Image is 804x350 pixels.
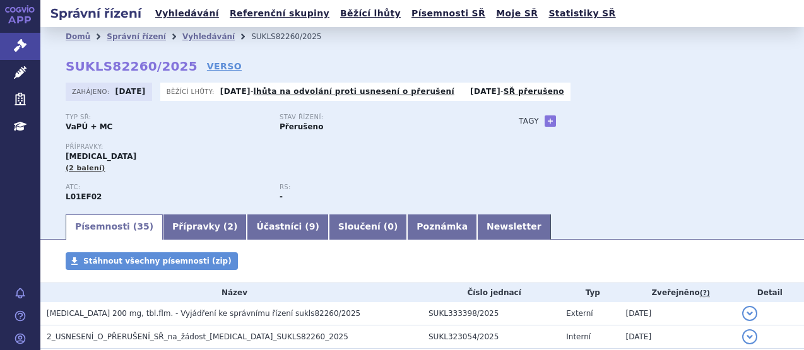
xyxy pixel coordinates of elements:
[151,5,223,22] a: Vyhledávání
[280,122,323,131] strong: Přerušeno
[226,5,333,22] a: Referenční skupiny
[736,283,804,302] th: Detail
[309,221,316,231] span: 9
[66,192,102,201] strong: RIBOCIKLIB
[742,306,757,321] button: detail
[72,86,112,96] span: Zahájeno:
[504,87,564,96] a: SŘ přerušeno
[66,214,163,240] a: Písemnosti (35)
[227,221,234,231] span: 2
[66,152,136,161] span: [MEDICAL_DATA]
[220,87,251,96] strong: [DATE]
[407,214,477,240] a: Poznámka
[545,5,619,22] a: Statistiky SŘ
[220,86,454,96] p: -
[251,27,338,46] li: SUKLS82260/2025
[545,115,556,127] a: +
[519,114,539,129] h3: Tagy
[422,325,560,349] td: SUKL323054/2025
[182,32,235,41] a: Vyhledávání
[742,329,757,344] button: detail
[408,5,489,22] a: Písemnosti SŘ
[620,325,736,349] td: [DATE]
[422,283,560,302] th: Číslo jednací
[566,332,591,341] span: Interní
[207,60,242,73] a: VERSO
[167,86,217,96] span: Běžící lhůty:
[560,283,619,302] th: Typ
[329,214,407,240] a: Sloučení (0)
[66,32,90,41] a: Domů
[422,302,560,325] td: SUKL333398/2025
[66,122,112,131] strong: VaPÚ + MC
[66,184,267,191] p: ATC:
[620,283,736,302] th: Zveřejněno
[336,5,405,22] a: Běžící lhůty
[47,332,348,341] span: 2_USNESENÍ_O_PŘERUŠENÍ_SŘ_na_žádost_KISQALI_SUKLS82260_2025
[620,302,736,325] td: [DATE]
[66,252,238,270] a: Stáhnout všechny písemnosti (zip)
[107,32,166,41] a: Správní řízení
[470,87,500,96] strong: [DATE]
[387,221,394,231] span: 0
[254,87,454,96] a: lhůta na odvolání proti usnesení o přerušení
[477,214,551,240] a: Newsletter
[66,59,198,74] strong: SUKLS82260/2025
[163,214,247,240] a: Přípravky (2)
[115,87,146,96] strong: [DATE]
[247,214,328,240] a: Účastníci (9)
[280,184,481,191] p: RS:
[492,5,541,22] a: Moje SŘ
[66,164,105,172] span: (2 balení)
[137,221,149,231] span: 35
[40,4,151,22] h2: Správní řízení
[47,309,360,318] span: KISQALI 200 mg, tbl.flm. - Vyjádření ke správnímu řízení sukls82260/2025
[700,289,710,298] abbr: (?)
[40,283,422,302] th: Název
[280,114,481,121] p: Stav řízení:
[470,86,564,96] p: -
[83,257,232,265] span: Stáhnout všechny písemnosti (zip)
[66,114,267,121] p: Typ SŘ:
[280,192,283,201] strong: -
[566,309,593,318] span: Externí
[66,143,494,151] p: Přípravky:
